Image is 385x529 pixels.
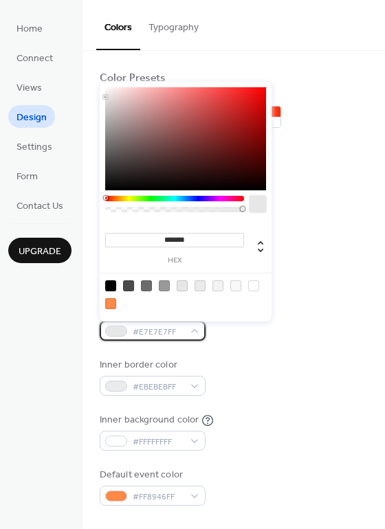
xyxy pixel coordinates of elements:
[177,280,188,291] div: rgb(231, 231, 231)
[159,280,170,291] div: rgb(153, 153, 153)
[16,22,43,36] span: Home
[8,135,60,157] a: Settings
[133,435,184,449] span: #FFFFFFFF
[100,413,199,427] div: Inner background color
[19,245,61,259] span: Upgrade
[105,298,116,309] div: rgb(255, 137, 70)
[105,280,116,291] div: rgb(0, 0, 0)
[16,52,53,66] span: Connect
[248,280,259,291] div: rgb(255, 255, 255)
[133,490,184,504] span: #FF8946FF
[16,170,38,184] span: Form
[141,280,152,291] div: rgb(108, 108, 108)
[8,238,71,263] button: Upgrade
[16,140,52,155] span: Settings
[133,380,184,394] span: #EBEBEBFF
[16,111,47,125] span: Design
[16,199,63,214] span: Contact Us
[16,81,42,95] span: Views
[8,46,61,69] a: Connect
[123,280,134,291] div: rgb(74, 74, 74)
[195,280,206,291] div: rgb(235, 235, 235)
[8,76,50,98] a: Views
[8,105,55,128] a: Design
[100,358,203,372] div: Inner border color
[100,468,203,482] div: Default event color
[8,16,51,39] a: Home
[105,257,244,264] label: hex
[133,325,184,339] span: #E7E7E7FF
[212,280,223,291] div: rgb(243, 243, 243)
[8,194,71,216] a: Contact Us
[230,280,241,291] div: rgb(248, 248, 248)
[100,71,166,86] div: Color Presets
[8,164,46,187] a: Form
